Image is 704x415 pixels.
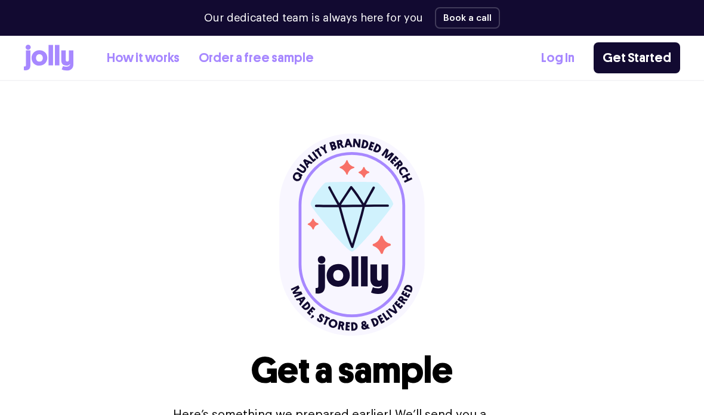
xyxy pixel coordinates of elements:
a: Get Started [594,42,680,73]
a: Order a free sample [199,48,314,68]
h1: Get a sample [251,351,453,391]
a: How it works [107,48,180,68]
button: Book a call [435,7,500,29]
a: Log In [541,48,575,68]
p: Our dedicated team is always here for you [204,10,423,26]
